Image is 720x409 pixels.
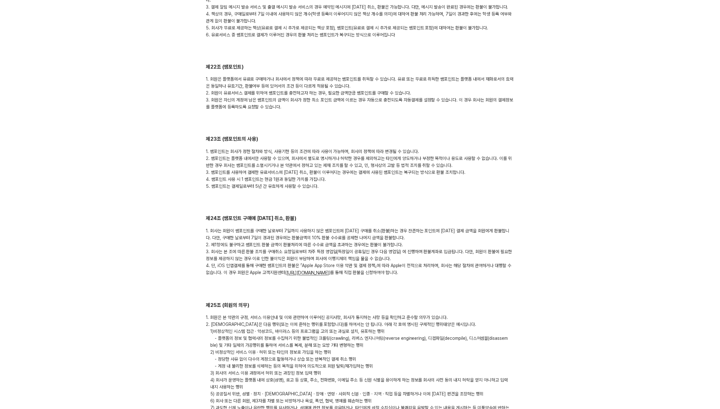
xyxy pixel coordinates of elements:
[286,271,329,276] a: [URL][DOMAIN_NAME]
[210,357,361,362] span: - 정당한 사유 없이 다수의 계정으로 활동하거나 상습 또는 반복적인 결제 취소 행위
[206,227,514,276] div: 1. 회사는 회원이 쌤포인트를 구매한 날로부터 7일까지 사용하지 않은 쌤포인트에 [DATE] 구매를 취소(환불)하는 경우 잔존하는 포인트에 [DATE] 결제 금액을 회원에게 ...
[206,76,514,110] div: 1. 회원은 플랫폼에서 유료로 구매하거나 회사에서 정책에 따라 무료로 제공하는 쌤포인트를 취득할 수 있습니다. 유료 또는 무료로 취득한 쌤포인트는 플랫폼 내에서 재화로서의 효...
[206,349,514,356] p: 2) 비정상적인 서비스 이용 · 허위 또는 타인의 정보로 가입을 하는 행위
[206,376,514,390] p: 4) 회사가 운영하는 플랫폼 내에 상호(성명), 로고 등 상표, 주소, 전화번호, 이메일 주소 등 신원 식별을 용이하게 하는 정보를 회사의 사전 동의 내지 허락을 얻지 아니하...
[210,336,508,348] span: - 플랫폼의 정보 및 협력사의 정보를 수집하기 위한 불법적인 크롤링(crawling), 리버스 엔지니어링(reverse engineering), 디컴파일(decompile),...
[206,148,514,190] div: 1. 쌤포인트는 회사가 정한 절차와 방식, 사용기한 등의 조건에 따라 사용이 가능하며, 회사의 정책에 따라 변경될 수 있습니다. 2. 쌤포인트는 플랫폼 내에서만 사용할 수 있...
[206,369,514,376] p: 3) 회사의 서비스 이용 과정에서 허위 또는 과장된 정보 입력 행위
[206,397,514,404] p: 6) 회사 또는 다른 회원, 제3자를 차별 또는 비방하거나 욕설, 폭언, 협박, 명예를 훼손하는 행위
[206,64,514,71] h2: 제22조 (쌤포인트)
[206,215,514,222] h2: 제24조 (쌤포인트 구매에 [DATE] 취소, 환불)
[206,302,514,309] h2: 제25조 (회원의 의무)
[206,136,514,143] h2: 제23조 (쌤포인트의 사용)
[206,328,514,335] p: 1)비정상적인 시스템 접근 · 악성코드, 바이러스 등의 프로그램을 고의 또는 과실로 설치, 유포하는 행위
[210,363,377,369] span: - 계정 내 불리한 정보를 삭제하는 등의 목적을 위하여 의도적으로 회원 탈퇴/재가입하는 행위
[206,390,514,397] p: 5) 공공질서 위반, 성별 · 정치 · [DEMOGRAPHIC_DATA] · 장애 · 연령 · 사회적 신분 · 인종 · 지역 · 직업 등을 차별하거나 이에 [DATE] 편견을...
